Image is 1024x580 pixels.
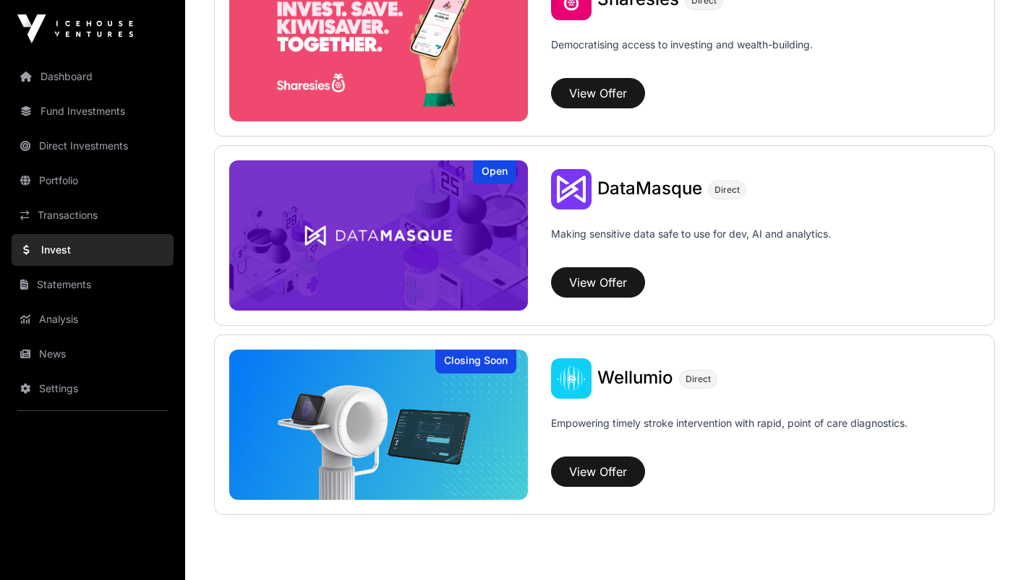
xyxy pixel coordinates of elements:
a: DataMasque [597,180,702,199]
a: News [12,338,174,370]
a: Invest [12,234,174,266]
button: View Offer [551,78,645,108]
a: Settings [12,373,174,404]
button: View Offer [551,267,645,298]
span: Direct [714,184,740,196]
a: Analysis [12,303,174,335]
span: Wellumio [597,367,673,388]
p: Making sensitive data safe to use for dev, AI and analytics. [551,227,831,261]
a: Dashboard [12,61,174,92]
a: Portfolio [12,165,174,196]
img: Wellumio [229,350,528,500]
div: Open [473,160,516,184]
a: Statements [12,269,174,300]
a: DataMasqueOpen [229,160,528,311]
a: Transactions [12,199,174,231]
a: WellumioClosing Soon [229,350,528,500]
a: Direct Investments [12,130,174,162]
button: View Offer [551,456,645,487]
a: Wellumio [597,369,673,388]
span: Direct [686,373,711,385]
span: DataMasque [597,178,702,199]
a: Fund Investments [12,95,174,127]
img: DataMasque [551,169,592,209]
p: Democratising access to investing and wealth-building. [551,38,813,72]
div: Closing Soon [435,350,516,373]
p: Empowering timely stroke intervention with rapid, point of care diagnostics. [551,416,908,451]
iframe: Chat Widget [952,511,1024,580]
img: Wellumio [551,358,592,399]
img: DataMasque [229,160,528,311]
img: Icehouse Ventures Logo [17,14,133,43]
